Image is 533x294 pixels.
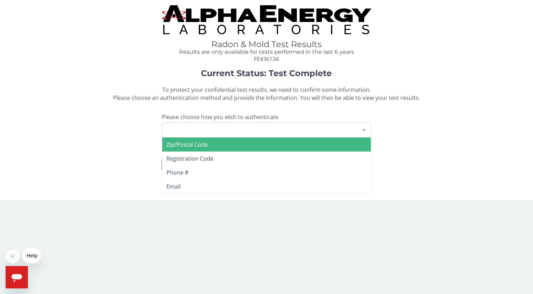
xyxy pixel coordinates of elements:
[166,141,208,148] span: Zip/Postal Code
[22,248,41,263] iframe: Message from company
[162,40,371,49] h1: Radon & Mold Test Results
[166,183,181,190] span: Email
[162,113,278,121] span: Please choose how you wish to authenticate
[166,155,213,162] span: Registration Code
[162,5,371,34] img: TightCrop.jpg
[254,55,279,63] span: FE436134
[162,49,371,55] h4: Results are only available for tests performed in the last 6 years
[162,158,370,171] button: I need help
[6,249,20,263] iframe: Close message
[166,169,188,176] span: Phone #
[201,68,332,78] strong: Current Status: Test Complete
[6,266,28,288] iframe: Button to launch messaging window
[113,86,420,102] span: To protect your confidential test results, we need to confirm some information. Please choose an ...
